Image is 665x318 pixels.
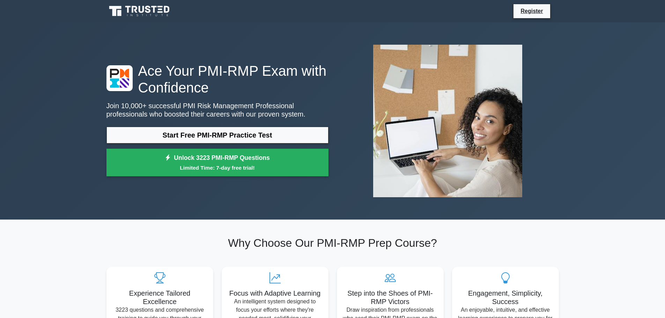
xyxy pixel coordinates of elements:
p: Join 10,000+ successful PMI Risk Management Professional professionals who boosted their careers ... [106,102,328,118]
h5: Step into the Shoes of PMI-RMP Victors [342,289,438,306]
h5: Experience Tailored Excellence [112,289,208,306]
h5: Engagement, Simplicity, Success [458,289,553,306]
h2: Why Choose Our PMI-RMP Prep Course? [106,236,559,250]
a: Start Free PMI-RMP Practice Test [106,127,328,143]
a: Register [516,7,547,15]
small: Limited Time: 7-day free trial! [115,164,320,172]
h5: Focus with Adaptive Learning [227,289,323,297]
h1: Ace Your PMI-RMP Exam with Confidence [106,62,328,96]
a: Unlock 3223 PMI-RMP QuestionsLimited Time: 7-day free trial! [106,149,328,177]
